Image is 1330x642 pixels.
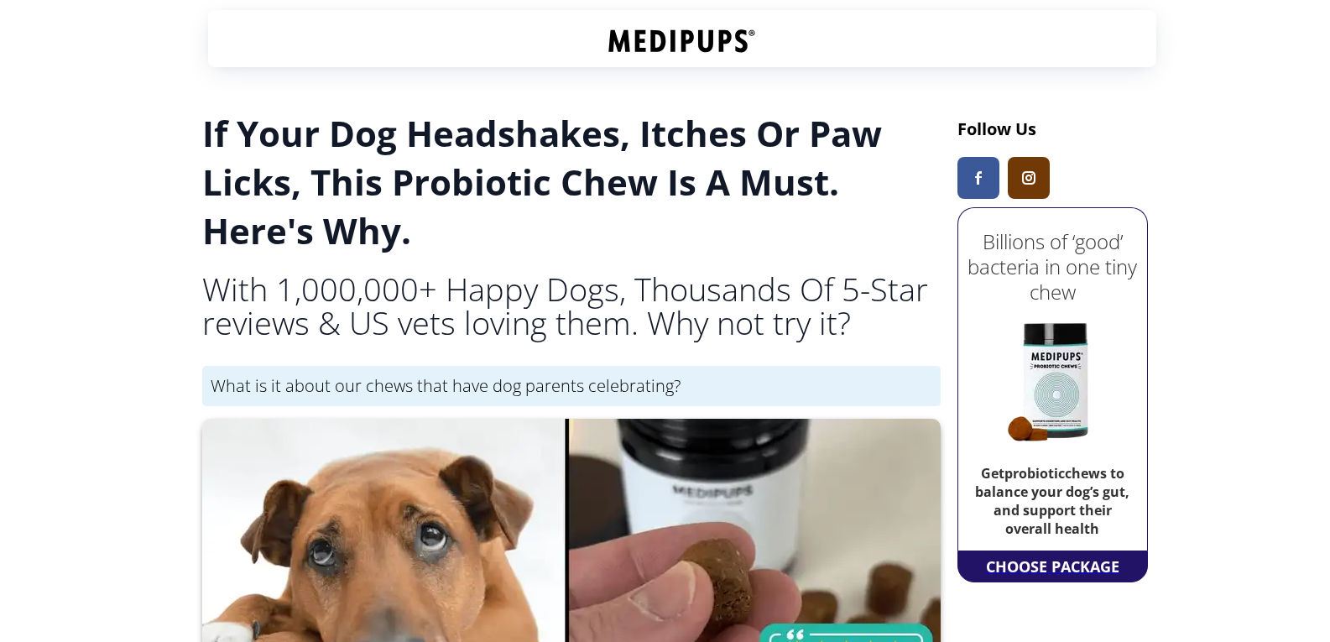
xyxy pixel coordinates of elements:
h1: If Your Dog Headshakes, Itches Or Paw Licks, This Probiotic Chew Is A Must. Here's Why. [202,109,941,255]
img: Medipups Instagram [1022,171,1035,185]
h2: Billions of ‘good’ bacteria in one tiny chew [962,229,1143,305]
img: Medipups Facebook [975,171,982,185]
a: CHOOSE PACKAGE [982,551,1124,582]
h2: With 1,000,000+ Happy Dogs, Thousands Of 5-Star reviews & US vets loving them. Why not try it? [202,272,941,339]
h3: Follow Us [957,117,1148,140]
b: Get probiotic chews to balance your dog’s gut, and support their overall health [975,464,1129,538]
div: What is it about our chews that have dog parents celebrating? [202,366,941,406]
a: Billions of ‘good’ bacteria in one tiny chewGetprobioticchews to balance your dog’s gut, and supp... [962,212,1143,546]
